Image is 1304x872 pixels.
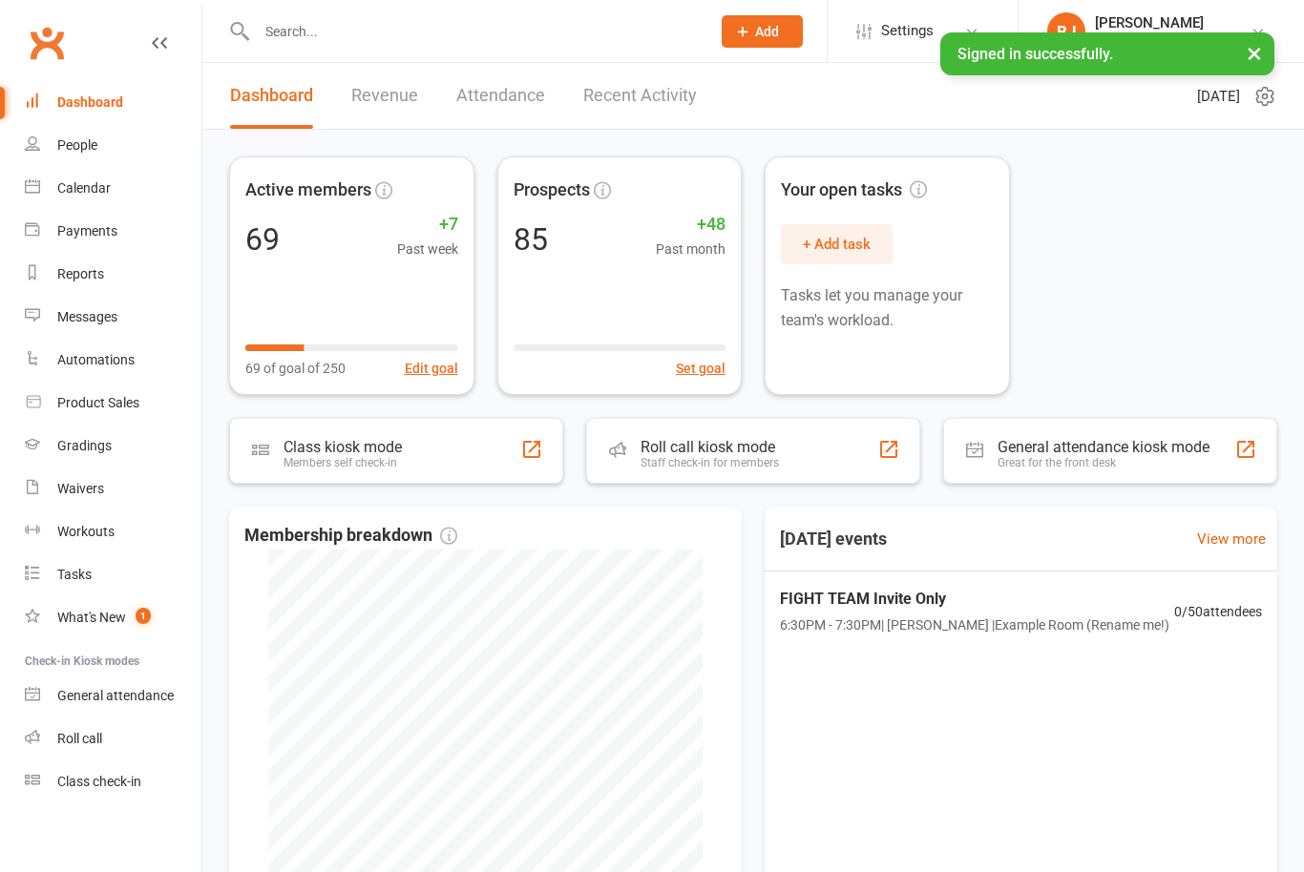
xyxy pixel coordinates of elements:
span: 0 / 50 attendees [1174,601,1262,622]
span: Settings [881,10,934,52]
a: General attendance kiosk mode [25,675,201,717]
span: Signed in successfully. [957,45,1113,63]
p: Tasks let you manage your team's workload. [781,283,994,332]
div: Payments [57,223,117,239]
div: Staff check-in for members [641,456,779,469]
a: Clubworx [23,19,71,67]
button: Set goal [676,358,726,379]
a: Dashboard [25,81,201,124]
span: 69 of goal of 250 [245,358,346,379]
div: General attendance [57,688,174,703]
div: 69 [245,224,280,255]
div: Class kiosk mode [284,438,402,456]
a: Payments [25,210,201,253]
span: +48 [656,211,726,239]
a: Attendance [456,63,545,129]
div: 85 [514,224,548,255]
div: Gradings [57,438,112,453]
a: Roll call [25,717,201,760]
a: Workouts [25,510,201,553]
a: Recent Activity [583,63,697,129]
div: Roll call kiosk mode [641,438,779,456]
span: [DATE] [1197,85,1240,108]
a: Calendar [25,167,201,210]
div: Calendar [57,180,111,196]
span: Your open tasks [781,176,927,204]
div: Great for the front desk [998,456,1209,469]
span: FIGHT TEAM Invite Only [780,587,1169,612]
button: Edit goal [405,358,458,379]
button: × [1237,32,1272,73]
a: Revenue [351,63,418,129]
span: Past month [656,239,726,260]
div: Product Sales [57,395,139,410]
div: Members self check-in [284,456,402,469]
div: Tasks [57,567,92,582]
a: What's New1 [25,596,201,639]
div: General attendance kiosk mode [998,438,1209,456]
a: People [25,124,201,167]
a: Automations [25,339,201,382]
div: [PERSON_NAME] [1095,14,1206,31]
button: + Add task [781,224,893,264]
div: Dashboard [57,94,123,110]
div: Reports [57,266,104,281]
div: BJ [1047,12,1085,51]
a: Product Sales [25,382,201,425]
div: Messages [57,309,117,324]
span: Prospects [514,176,590,204]
a: Dashboard [230,63,313,129]
span: Membership breakdown [244,522,457,550]
a: Tasks [25,553,201,596]
a: Messages [25,296,201,339]
span: 6:30PM - 7:30PM | [PERSON_NAME] | Example Room (Rename me!) [780,614,1169,635]
button: Add [722,15,803,48]
span: Past week [397,239,458,260]
input: Search... [251,18,697,45]
a: View more [1197,528,1266,550]
a: Gradings [25,425,201,467]
span: Active members [245,176,371,204]
span: Add [755,24,779,39]
div: People [57,137,97,153]
div: Waivers [57,481,104,496]
a: Reports [25,253,201,296]
div: NQ Fight Academy [1095,31,1206,49]
div: What's New [57,610,126,625]
span: +7 [397,211,458,239]
div: Roll call [57,731,102,746]
div: Class check-in [57,774,141,789]
div: Automations [57,352,135,367]
span: 1 [136,608,151,624]
div: Workouts [57,524,115,539]
a: Waivers [25,467,201,510]
h3: [DATE] events [765,522,902,556]
a: Class kiosk mode [25,760,201,803]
